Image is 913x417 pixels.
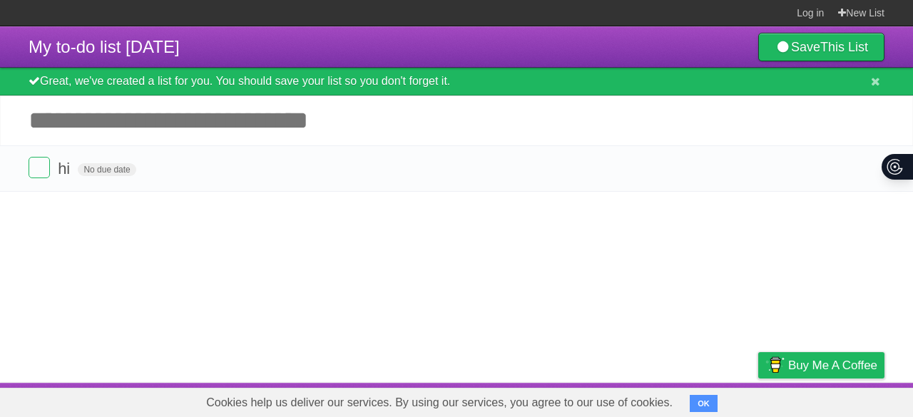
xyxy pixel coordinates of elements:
[29,37,180,56] span: My to-do list [DATE]
[690,395,718,412] button: OK
[192,388,687,417] span: Cookies help us deliver our services. By using our services, you agree to our use of cookies.
[616,386,673,413] a: Developers
[758,33,884,61] a: SaveThis List
[691,386,723,413] a: Terms
[78,163,136,176] span: No due date
[758,352,884,379] a: Buy me a coffee
[788,353,877,378] span: Buy me a coffee
[568,386,598,413] a: About
[29,157,50,178] label: Done
[740,386,777,413] a: Privacy
[795,386,884,413] a: Suggest a feature
[820,40,868,54] b: This List
[58,160,73,177] span: hi
[765,353,785,377] img: Buy me a coffee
